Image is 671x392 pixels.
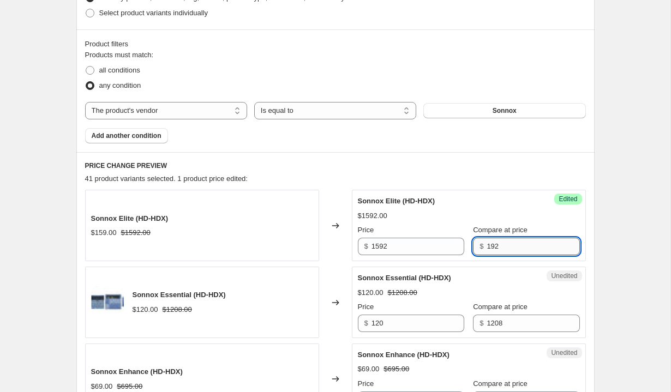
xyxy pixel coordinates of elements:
[133,305,158,313] span: $120.00
[358,288,384,297] span: $120.00
[480,242,483,250] span: $
[85,128,168,143] button: Add another condition
[85,161,586,170] h6: PRICE CHANGE PREVIEW
[92,131,161,140] span: Add another condition
[358,197,435,205] span: Sonnox Elite (HD-HDX)
[480,319,483,327] span: $
[91,382,113,390] span: $69.00
[133,291,226,299] span: Sonnox Essential (HD-HDX)
[473,226,528,234] span: Compare at price
[551,272,577,280] span: Unedited
[358,365,380,373] span: $69.00
[358,379,374,388] span: Price
[559,195,577,203] span: Edited
[358,274,451,282] span: Sonnox Essential (HD-HDX)
[358,351,450,359] span: Sonnox Enhance (HD-HDX)
[85,51,154,59] span: Products must match:
[358,303,374,311] span: Price
[493,106,517,115] span: Sonnox
[473,303,528,311] span: Compare at price
[85,39,586,50] div: Product filters
[423,103,585,118] button: Sonnox
[91,228,117,237] span: $159.00
[121,228,151,237] span: $1592.00
[99,81,141,89] span: any condition
[91,286,124,319] img: Essential_80x.jpg
[358,226,374,234] span: Price
[473,379,528,388] span: Compare at price
[99,9,208,17] span: Select product variants individually
[551,348,577,357] span: Unedited
[358,212,387,220] span: $1592.00
[364,319,368,327] span: $
[85,174,248,183] span: 41 product variants selected. 1 product price edited:
[388,288,417,297] span: $1208.00
[364,242,368,250] span: $
[163,305,192,313] span: $1208.00
[117,382,142,390] span: $695.00
[99,66,140,74] span: all conditions
[384,365,409,373] span: $695.00
[91,214,169,222] span: Sonnox Elite (HD-HDX)
[91,367,183,376] span: Sonnox Enhance (HD-HDX)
